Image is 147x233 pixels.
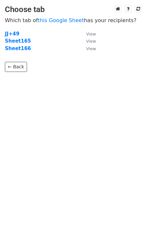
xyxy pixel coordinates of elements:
[5,5,142,14] h3: Choose tab
[80,31,96,37] a: View
[38,17,84,23] a: this Google Sheet
[86,46,96,51] small: View
[86,32,96,36] small: View
[5,46,31,51] a: Sheet166
[80,38,96,44] a: View
[5,31,20,37] a: JJ+49
[5,38,31,44] a: Sheet165
[86,39,96,44] small: View
[80,46,96,51] a: View
[114,202,147,233] iframe: Chat Widget
[5,62,27,72] a: ← Back
[5,17,142,24] p: Which tab of has your recipients?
